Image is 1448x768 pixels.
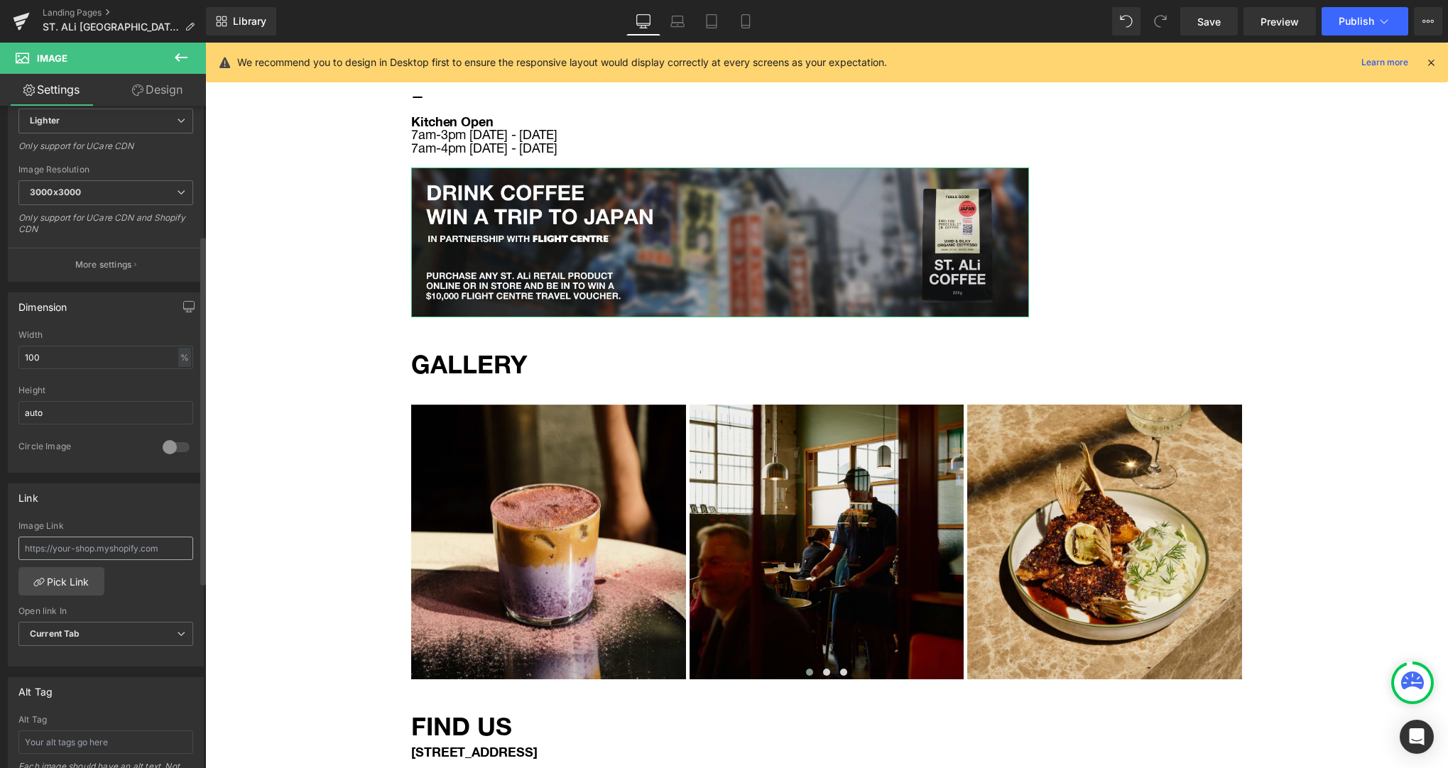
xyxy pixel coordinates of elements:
div: Height [18,385,193,395]
input: Your alt tags go here [18,730,193,754]
input: auto [18,401,193,424]
a: Preview [1243,7,1316,35]
a: Pick Link [18,567,104,596]
div: Image Resolution [18,165,193,175]
p: More settings [75,258,132,271]
div: Circle Image [18,441,148,456]
span: 7am-4pm [DATE] - [DATE] [206,98,352,113]
div: Alt Tag [18,715,193,725]
span: Opening Hours [206,6,298,22]
a: Landing Pages [43,7,206,18]
div: Open Intercom Messenger [1400,720,1434,754]
b: Lighter [30,115,60,126]
span: Library [233,15,266,28]
span: Kitchen Open [206,71,288,87]
a: Laptop [660,7,695,35]
div: Open link In [18,606,193,616]
input: auto [18,346,193,369]
img: cafe window with people sitting outside [484,362,759,637]
button: Undo [1112,7,1141,35]
input: https://your-shop.myshopify.com [18,537,193,560]
span: Save [1197,14,1221,29]
div: Dimension [18,293,67,313]
span: Preview [1261,14,1299,29]
h1: GALLERY [206,303,1037,341]
a: Design [106,74,209,106]
p: [STREET_ADDRESS] [206,702,994,718]
div: Only support for UCare CDN [18,141,193,161]
div: % [178,348,191,367]
span: 7am-3pm [DATE] - [DATE] [206,84,352,99]
div: Width [18,330,193,340]
span: ST. ALi [GEOGRAPHIC_DATA] [43,21,179,33]
button: Redo [1146,7,1175,35]
span: Image [37,53,67,64]
span: Publish [1339,16,1374,27]
b: 3000x3000 [30,187,81,197]
a: Tablet [695,7,729,35]
button: More [1414,7,1442,35]
span: [DATE] to [DATE], 7am – 5pm [206,20,370,35]
div: Image Link [18,521,193,531]
a: Learn more [1356,54,1414,71]
button: Publish [1322,7,1408,35]
button: More settings [9,248,203,281]
p: — [206,47,781,60]
h1: FIND US [206,665,1037,703]
a: Mobile [729,7,763,35]
a: New Library [206,7,276,35]
img: white wine in front of table full of food [206,362,481,637]
img: busy cafe with people sitting outside under cafe umbrellas [762,362,1037,637]
div: Only support for UCare CDN and Shopify CDN [18,212,193,244]
p: We recommend you to design in Desktop first to ensure the responsive layout would display correct... [237,55,887,70]
a: Desktop [626,7,660,35]
b: Current Tab [30,628,80,639]
div: Alt Tag [18,678,53,698]
div: Link [18,484,38,504]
